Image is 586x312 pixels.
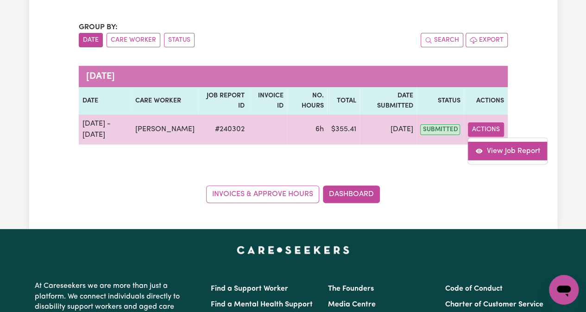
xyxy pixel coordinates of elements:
[445,301,543,308] a: Charter of Customer Service
[420,124,460,135] span: submitted
[287,87,327,115] th: No. Hours
[359,87,416,115] th: Date Submitted
[323,185,380,203] a: Dashboard
[416,87,464,115] th: Status
[132,115,198,145] td: [PERSON_NAME]
[464,87,507,115] th: Actions
[445,285,503,293] a: Code of Conduct
[468,122,504,137] button: Actions
[198,87,248,115] th: Job Report ID
[79,66,508,87] caption: [DATE]
[328,301,376,308] a: Media Centre
[315,126,323,133] span: 6 hours
[107,33,160,47] button: sort invoices by care worker
[79,24,118,31] span: Group by:
[327,87,359,115] th: Total
[468,142,547,160] a: View job report 240302
[327,115,359,145] td: $ 355.41
[79,33,103,47] button: sort invoices by date
[237,246,349,253] a: Careseekers home page
[328,285,374,293] a: The Founders
[206,185,319,203] a: Invoices & Approve Hours
[79,115,132,145] td: [DATE] - [DATE]
[421,33,463,47] button: Search
[164,33,195,47] button: sort invoices by paid status
[132,87,198,115] th: Care worker
[79,87,132,115] th: Date
[467,138,548,165] div: Actions
[198,115,248,145] td: # 240302
[211,285,288,293] a: Find a Support Worker
[359,115,416,145] td: [DATE]
[549,275,579,305] iframe: Button to launch messaging window
[466,33,508,47] button: Export
[248,87,288,115] th: Invoice ID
